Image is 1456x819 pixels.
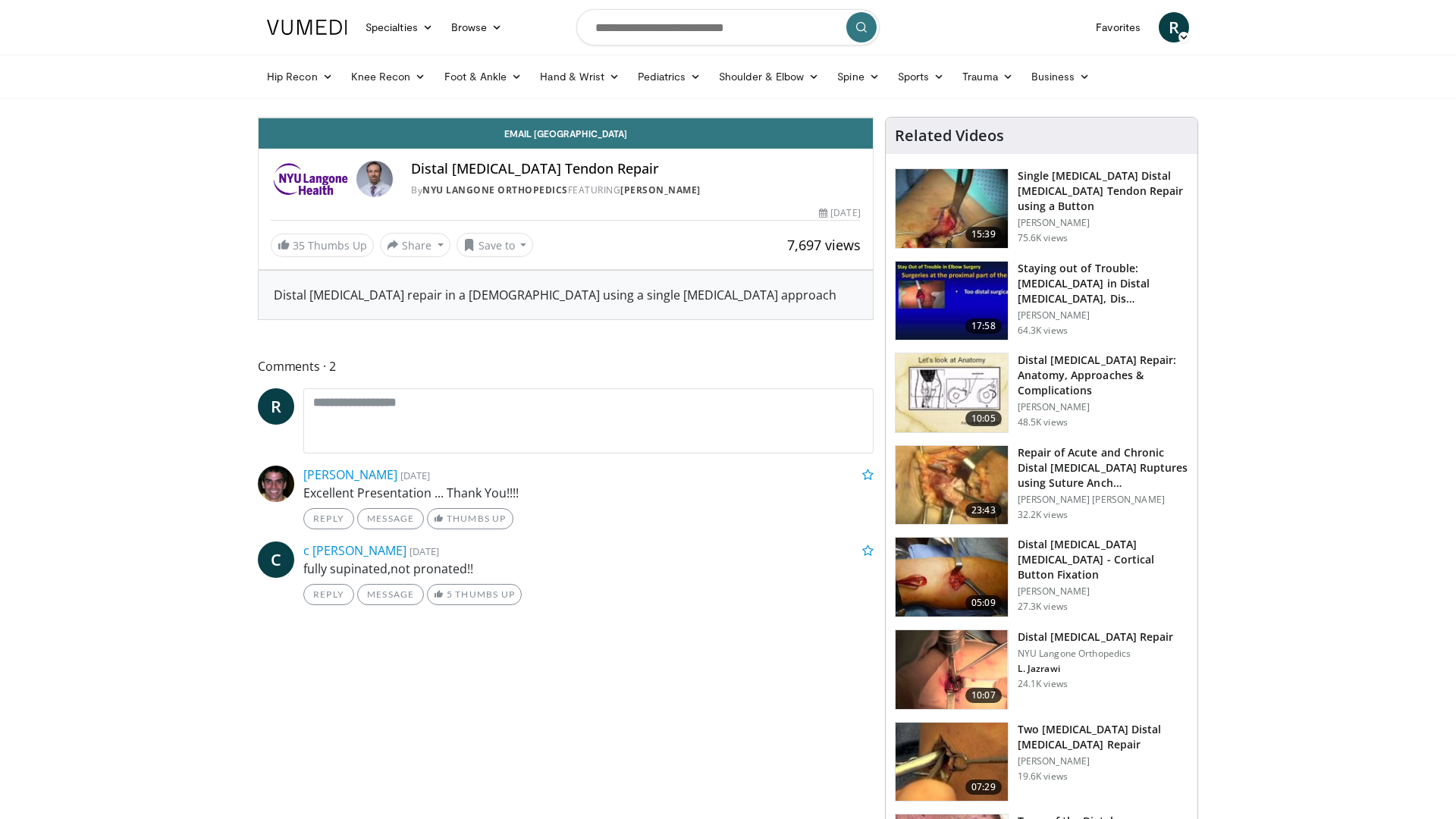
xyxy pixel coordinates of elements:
h3: Two [MEDICAL_DATA] Distal [MEDICAL_DATA] Repair [1018,722,1188,752]
a: Message [357,584,424,605]
a: Business [1022,61,1100,92]
button: Share [380,233,450,257]
span: 10:07 [965,688,1002,703]
a: Reply [303,584,354,605]
p: 48.5K views [1018,416,1068,428]
a: Thumbs Up [427,508,513,529]
h3: Distal [MEDICAL_DATA] Repair: Anatomy, Approaches & Complications [1018,353,1188,398]
a: 05:09 Distal [MEDICAL_DATA] [MEDICAL_DATA] - Cortical Button Fixation [PERSON_NAME] 27.3K views [895,537,1188,617]
img: king_0_3.png.150x105_q85_crop-smart_upscale.jpg [896,169,1008,248]
span: 10:05 [965,411,1002,426]
button: Save to [457,233,534,257]
a: 35 Thumbs Up [271,234,374,257]
a: Foot & Ankle [435,61,532,92]
a: Specialties [356,12,442,42]
p: [PERSON_NAME] [PERSON_NAME] [1018,494,1188,506]
small: [DATE] [409,544,439,558]
p: [PERSON_NAME] [1018,309,1188,322]
span: 5 [447,588,453,600]
a: Knee Recon [342,61,435,92]
a: Spine [828,61,888,92]
p: 64.3K views [1018,325,1068,337]
p: [PERSON_NAME] [1018,401,1188,413]
img: VuMedi Logo [267,20,347,35]
p: 32.2K views [1018,509,1068,521]
small: [DATE] [400,469,430,482]
p: 75.6K views [1018,232,1068,244]
img: Q2xRg7exoPLTwO8X4xMDoxOjB1O8AjAz_1.150x105_q85_crop-smart_upscale.jpg [896,262,1008,340]
a: 23:43 Repair of Acute and Chronic Distal [MEDICAL_DATA] Ruptures using Suture Anch… [PERSON_NAME]... [895,445,1188,526]
h3: Single [MEDICAL_DATA] Distal [MEDICAL_DATA] Tendon Repair using a Button [1018,168,1188,214]
p: [PERSON_NAME] [1018,755,1188,767]
a: 10:07 Distal [MEDICAL_DATA] Repair NYU Langone Orthopedics L. Jazrawi 24.1K views [895,629,1188,710]
img: Avatar [356,161,393,197]
a: 10:05 Distal [MEDICAL_DATA] Repair: Anatomy, Approaches & Complications [PERSON_NAME] 48.5K views [895,353,1188,433]
p: 27.3K views [1018,601,1068,613]
a: Shoulder & Elbow [710,61,828,92]
h3: Staying out of Trouble: [MEDICAL_DATA] in Distal [MEDICAL_DATA], Dis… [1018,261,1188,306]
a: Hand & Wrist [531,61,629,92]
a: R [258,388,294,425]
h4: Distal [MEDICAL_DATA] Tendon Repair [411,161,860,177]
a: 15:39 Single [MEDICAL_DATA] Distal [MEDICAL_DATA] Tendon Repair using a Button [PERSON_NAME] 75.6... [895,168,1188,249]
span: Comments 2 [258,356,874,376]
a: NYU Langone Orthopedics [422,184,568,196]
span: 05:09 [965,595,1002,610]
a: 5 Thumbs Up [427,584,522,605]
img: NYU Langone Orthopedics [271,161,350,197]
p: fully supinated,not pronated!! [303,560,874,578]
a: 17:58 Staying out of Trouble: [MEDICAL_DATA] in Distal [MEDICAL_DATA], Dis… [PERSON_NAME] 64.3K v... [895,261,1188,341]
img: fylOjp5pkC-GA4Zn4xMDoxOjBrO-I4W8.150x105_q85_crop-smart_upscale.jpg [896,723,1008,802]
h4: Related Videos [895,127,1004,145]
p: 19.6K views [1018,770,1068,783]
div: By FEATURING [411,184,860,197]
div: [DATE] [819,206,860,220]
a: Sports [889,61,954,92]
img: 90401_0000_3.png.150x105_q85_crop-smart_upscale.jpg [896,353,1008,432]
a: R [1159,12,1189,42]
p: L. Jazrawi [1018,663,1174,675]
p: 24.1K views [1018,678,1068,690]
a: Browse [442,12,512,42]
div: Distal [MEDICAL_DATA] repair in a [DEMOGRAPHIC_DATA] using a single [MEDICAL_DATA] approach [274,286,858,304]
a: Favorites [1087,12,1150,42]
span: 7,697 views [787,236,861,254]
span: 15:39 [965,227,1002,242]
a: 07:29 Two [MEDICAL_DATA] Distal [MEDICAL_DATA] Repair [PERSON_NAME] 19.6K views [895,722,1188,802]
img: Picture_4_0_3.png.150x105_q85_crop-smart_upscale.jpg [896,538,1008,617]
p: NYU Langone Orthopedics [1018,648,1174,660]
a: Pediatrics [629,61,710,92]
span: 23:43 [965,503,1002,518]
span: 17:58 [965,318,1002,334]
p: [PERSON_NAME] [1018,217,1188,229]
span: 35 [293,238,305,253]
a: C [258,541,294,578]
a: Trauma [953,61,1022,92]
a: c [PERSON_NAME] [303,542,406,559]
a: [PERSON_NAME] [303,466,397,483]
a: [PERSON_NAME] [620,184,701,196]
a: Message [357,508,424,529]
a: Email [GEOGRAPHIC_DATA] [259,118,873,149]
img: Jazrawi_DBR_1.png.150x105_q85_crop-smart_upscale.jpg [896,630,1008,709]
span: 07:29 [965,780,1002,795]
img: bennett_acute_distal_biceps_3.png.150x105_q85_crop-smart_upscale.jpg [896,446,1008,525]
img: Avatar [258,466,294,502]
a: Reply [303,508,354,529]
a: Hip Recon [258,61,342,92]
h3: Repair of Acute and Chronic Distal [MEDICAL_DATA] Ruptures using Suture Anch… [1018,445,1188,491]
p: Excellent Presentation ... Thank You!!!! [303,484,874,502]
input: Search topics, interventions [576,9,880,45]
h3: Distal [MEDICAL_DATA] Repair [1018,629,1174,645]
p: [PERSON_NAME] [1018,585,1188,598]
h3: Distal [MEDICAL_DATA] [MEDICAL_DATA] - Cortical Button Fixation [1018,537,1188,582]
